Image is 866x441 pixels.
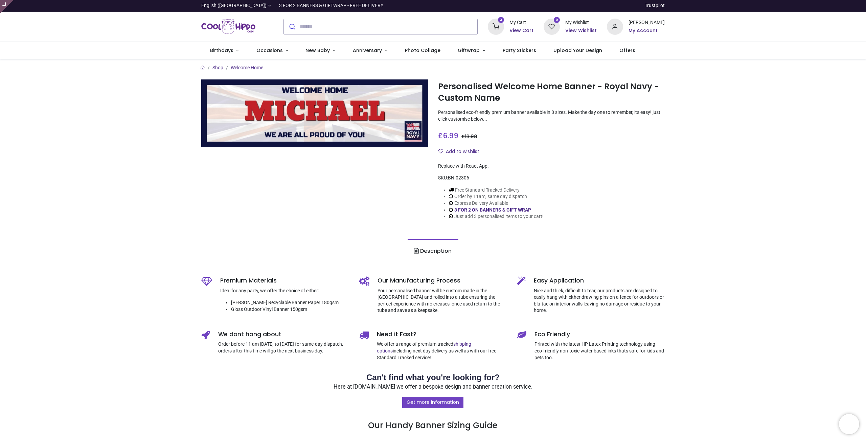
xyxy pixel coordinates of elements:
p: Printed with the latest HP Latex Printing technology using eco-friendly non-toxic water based ink... [534,341,665,361]
span: £ [461,133,477,140]
a: View Cart [509,27,533,34]
a: Shop [212,65,223,70]
span: Upload Your Design [553,47,602,54]
a: 0 [544,23,560,29]
a: New Baby [297,42,344,59]
img: Personalised Welcome Home Banner - Royal Navy - Custom Name [201,79,428,147]
span: Occasions [256,47,283,54]
a: Anniversary [344,42,396,59]
div: My Cart [509,19,533,26]
span: Party Stickers [503,47,536,54]
button: Add to wishlistAdd to wishlist [438,146,485,157]
p: Personalised eco-friendly premium banner available in 8 sizes. Make the day one to remember, its ... [438,109,665,122]
div: 3 FOR 2 BANNERS & GIFTWRAP - FREE DELIVERY [279,2,383,9]
span: 6.99 [443,131,458,141]
h5: Our Manufacturing Process [378,276,507,285]
a: Giftwrap [449,42,494,59]
sup: 3 [498,17,504,23]
p: Order before 11 am [DATE] to [DATE] for same-day dispatch, orders after this time will go the nex... [218,341,349,354]
a: 3 [488,23,504,29]
span: 13.98 [465,133,477,140]
p: Here at [DOMAIN_NAME] we offer a bespoke design and banner creation service. [201,383,665,391]
span: Anniversary [353,47,382,54]
h2: Can't find what you're looking for? [201,372,665,383]
h5: Need it Fast? [377,330,507,339]
img: Cool Hippo [201,17,255,36]
h5: Premium Materials [220,276,349,285]
span: Birthdays [210,47,233,54]
span: Offers [619,47,635,54]
li: Order by 11am, same day dispatch [449,193,544,200]
a: My Account [629,27,665,34]
h5: Eco Friendly [534,330,665,339]
div: Replace with React App. [438,163,665,170]
a: Description [408,239,458,263]
p: Nice and thick, difficult to tear, our products are designed to easily hang with either drawing p... [534,288,665,314]
a: Trustpilot [645,2,665,9]
h1: Personalised Welcome Home Banner - Royal Navy - Custom Name [438,81,665,104]
iframe: Brevo live chat [839,414,859,434]
span: Photo Collage [405,47,440,54]
h3: Our Handy Banner Sizing Guide [201,396,665,432]
div: My Wishlist [565,19,597,26]
p: We offer a range of premium tracked including next day delivery as well as with our free Standard... [377,341,507,361]
a: Logo of Cool Hippo [201,17,255,36]
span: £ [438,131,458,141]
sup: 0 [554,17,560,23]
span: New Baby [305,47,330,54]
a: View Wishlist [565,27,597,34]
h5: Easy Application [534,276,665,285]
button: Submit [284,19,300,34]
h5: We dont hang about [218,330,349,339]
a: English ([GEOGRAPHIC_DATA]) [201,2,271,9]
a: 3 FOR 2 ON BANNERS & GIFT WRAP [454,207,531,213]
span: BN-02306 [448,175,469,180]
i: Add to wishlist [438,149,443,154]
a: Welcome Home [231,65,263,70]
a: Get more information [402,397,463,408]
li: Express Delivery Available [449,200,544,207]
span: Giftwrap [458,47,480,54]
p: Your personalised banner will be custom made in the [GEOGRAPHIC_DATA] and rolled into a tube ensu... [378,288,507,314]
div: [PERSON_NAME] [629,19,665,26]
li: Gloss Outdoor Vinyl Banner 150gsm [231,306,349,313]
p: Ideal for any party, we offer the choice of either: [220,288,349,294]
li: [PERSON_NAME] Recyclable Banner Paper 180gsm [231,299,349,306]
a: Occasions [248,42,297,59]
li: Just add 3 personalised items to your cart! [449,213,544,220]
li: Free Standard Tracked Delivery [449,187,544,194]
div: SKU: [438,175,665,181]
a: Birthdays [201,42,248,59]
